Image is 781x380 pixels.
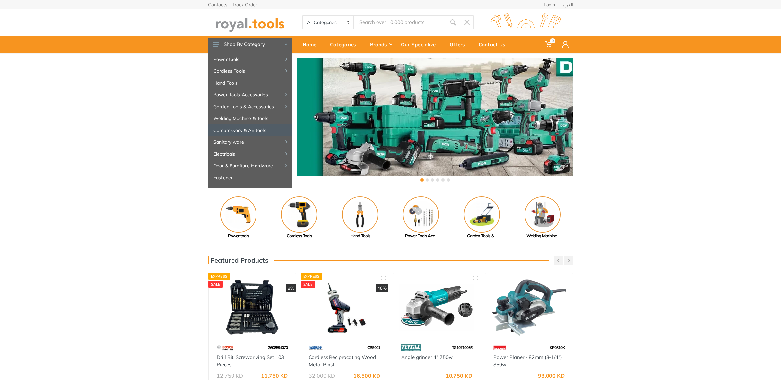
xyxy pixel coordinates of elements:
a: Login [544,2,555,7]
a: Door & Furniture Hardware [208,160,292,172]
img: Royal - Power Tools Accessories [403,196,439,233]
a: Hand Tools [208,77,292,89]
a: Contacts [208,2,227,7]
div: 11.750 KD [261,373,288,378]
a: Welding Machine & Tools [208,113,292,124]
img: 55.webp [217,342,234,354]
div: Express [208,273,230,280]
img: royal.tools Logo [203,13,297,32]
a: Fastener [208,172,292,184]
a: Electricals [208,148,292,160]
div: Hand Tools [330,233,391,239]
div: Brands [365,38,396,51]
a: Power tools [208,53,292,65]
img: Royal Tools - Cordless Reciprocating Wood Metal Plastic Cutting 20V [307,279,382,336]
span: CRS001 [367,345,380,350]
img: Royal - Garden Tools & Accessories [464,196,500,233]
img: Royal - Cordless Tools [281,196,317,233]
div: 48% [376,284,388,293]
a: Categories [326,36,365,53]
img: Royal Tools - Drill Bit, Screwdriving Set 103 Pieces [215,279,290,336]
select: Category [303,16,354,29]
div: Garden Tools & ... [452,233,512,239]
img: Royal - Power tools [220,196,256,233]
div: Contact Us [474,38,515,51]
a: Hand Tools [330,196,391,239]
div: Express [301,273,322,280]
a: Power Tools Acc... [391,196,452,239]
a: Home [298,36,326,53]
div: Welding Machine... [512,233,573,239]
div: Power tools [208,233,269,239]
img: Royal Tools - Power Planer - 82mm (3-1/4 [491,279,567,336]
div: SALE [208,281,223,288]
img: 42.webp [493,342,506,354]
a: Cordless Tools [269,196,330,239]
div: Categories [326,38,365,51]
span: 0 [550,38,555,43]
a: Offers [445,36,474,53]
img: royal.tools Logo [479,13,573,32]
div: 93.000 KD [538,373,565,378]
a: Garden Tools & Accessories [208,101,292,113]
img: Royal - Welding Machine & Tools [525,196,561,233]
a: Drill Bit, Screwdriving Set 103 Pieces [217,354,284,368]
div: 32.000 KD [309,373,335,378]
div: Our Specialize [396,38,445,51]
a: Cordless Reciprocating Wood Metal Plasti... [309,354,376,368]
span: 2608594070 [268,345,288,350]
div: Cordless Tools [269,233,330,239]
button: Shop By Category [208,38,292,51]
img: Royal Tools - Angle grinder 4 [399,279,475,336]
a: Compressors & Air tools [208,124,292,136]
img: 59.webp [309,342,323,354]
input: Site search [354,15,446,29]
div: Offers [445,38,474,51]
div: Power Tools Acc... [391,233,452,239]
h3: Featured Products [208,256,268,264]
a: العربية [560,2,573,7]
div: Home [298,38,326,51]
a: Power Planer - 82mm (3-1/4") 850w [493,354,562,368]
a: Garden Tools & ... [452,196,512,239]
a: Angle grinder 4" 750w [401,354,453,360]
a: Contact Us [474,36,515,53]
a: Track Order [232,2,257,7]
a: Welding Machine... [512,196,573,239]
span: TG10710056 [452,345,472,350]
a: 0 [541,36,557,53]
div: SALE [301,281,315,288]
a: Our Specialize [396,36,445,53]
a: Power Tools Accessories [208,89,292,101]
div: 10.750 KD [446,373,472,378]
a: Sanitary ware [208,136,292,148]
div: 8% [286,284,296,293]
div: 12.750 KD [217,373,243,378]
img: 86.webp [401,342,421,354]
a: Cordless Tools [208,65,292,77]
div: 16.500 KD [354,373,380,378]
a: Power tools [208,196,269,239]
img: Royal - Hand Tools [342,196,378,233]
span: KP0810K [550,345,565,350]
a: Adhesive, Spray & Chemical [208,184,292,195]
